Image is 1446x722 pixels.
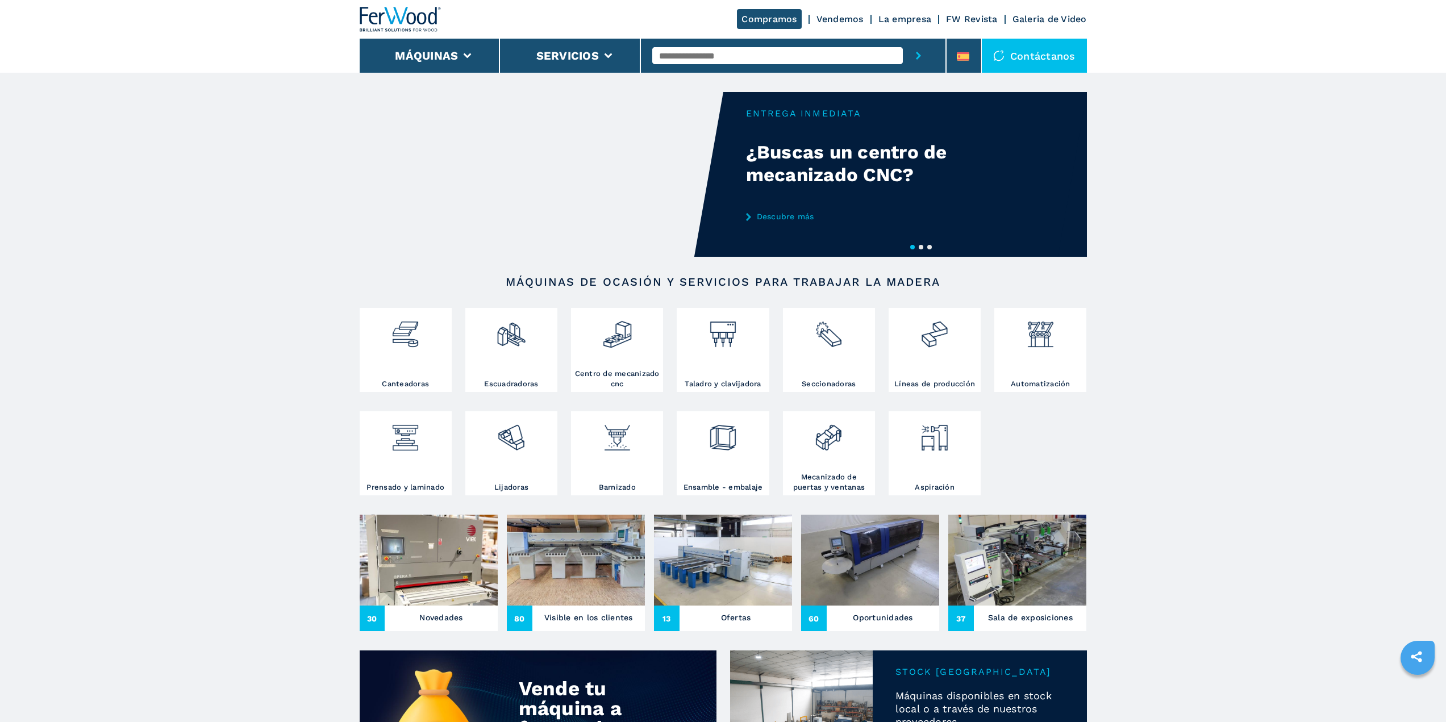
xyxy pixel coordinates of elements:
img: verniciatura_1.png [602,414,632,453]
a: Descubre más [746,212,969,221]
a: FW Revista [946,14,998,24]
a: La empresa [878,14,932,24]
h3: Mecanizado de puertas y ventanas [786,472,872,493]
a: Visible en los clientes80Visible en los clientes [507,515,645,631]
a: Centro de mecanizado cnc [571,308,663,392]
img: foratrici_inseritrici_2.png [708,311,738,349]
h3: Seccionadoras [802,379,856,389]
img: Ofertas [654,515,792,606]
a: Prensado y laminado [360,411,452,495]
a: Compramos [737,9,801,29]
span: 80 [507,606,532,631]
img: Contáctanos [993,50,1005,61]
a: Líneas de producción [889,308,981,392]
h3: Escuadradoras [484,379,538,389]
h3: Taladro y clavijadora [685,379,761,389]
a: Automatización [994,308,1086,392]
h3: Prensado y laminado [366,482,444,493]
img: montaggio_imballaggio_2.png [708,414,738,453]
button: 3 [927,245,932,249]
h3: Automatización [1011,379,1070,389]
a: Ensamble - embalaje [677,411,769,495]
span: 60 [801,606,827,631]
img: squadratrici_2.png [496,311,526,349]
a: Barnizado [571,411,663,495]
video: Your browser does not support the video tag. [360,92,723,257]
button: submit-button [903,39,934,73]
img: Novedades [360,515,498,606]
img: Visible en los clientes [507,515,645,606]
img: lavorazione_porte_finestre_2.png [814,414,844,453]
div: Contáctanos [982,39,1087,73]
h3: Centro de mecanizado cnc [574,369,660,389]
img: centro_di_lavoro_cnc_2.png [602,311,632,349]
h3: Oportunidades [853,610,912,625]
h3: Ofertas [721,610,751,625]
img: Ferwood [360,7,441,32]
img: Sala de exposiciones [948,515,1086,606]
a: Novedades30Novedades [360,515,498,631]
img: bordatrici_1.png [390,311,420,349]
a: Galeria de Video [1012,14,1087,24]
img: linee_di_produzione_2.png [919,311,949,349]
h3: Visible en los clientes [544,610,633,625]
img: pressa-strettoia.png [390,414,420,453]
span: 13 [654,606,680,631]
h2: Máquinas de ocasión y servicios para trabajar la madera [396,275,1051,289]
img: aspirazione_1.png [919,414,949,453]
img: levigatrici_2.png [496,414,526,453]
h3: Lijadoras [494,482,528,493]
img: automazione.png [1026,311,1056,349]
a: Lijadoras [465,411,557,495]
a: Ofertas13Ofertas [654,515,792,631]
img: sezionatrici_2.png [814,311,844,349]
a: Escuadradoras [465,308,557,392]
button: 1 [910,245,915,249]
span: 37 [948,606,974,631]
a: Mecanizado de puertas y ventanas [783,411,875,495]
button: Servicios [536,49,599,62]
h3: Líneas de producción [894,379,975,389]
span: 30 [360,606,385,631]
a: Canteadoras [360,308,452,392]
h3: Novedades [419,610,462,625]
a: Sala de exposiciones37Sala de exposiciones [948,515,1086,631]
a: Vendemos [816,14,864,24]
a: Oportunidades60Oportunidades [801,515,939,631]
a: Aspiración [889,411,981,495]
button: Máquinas [395,49,458,62]
iframe: Chat [1398,671,1437,713]
a: sharethis [1402,642,1431,671]
a: Taladro y clavijadora [677,308,769,392]
h3: Sala de exposiciones [988,610,1073,625]
a: Seccionadoras [783,308,875,392]
h3: Ensamble - embalaje [684,482,763,493]
img: Oportunidades [801,515,939,606]
h3: Aspiración [915,482,955,493]
h3: Barnizado [599,482,636,493]
button: 2 [919,245,923,249]
h3: Canteadoras [382,379,429,389]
